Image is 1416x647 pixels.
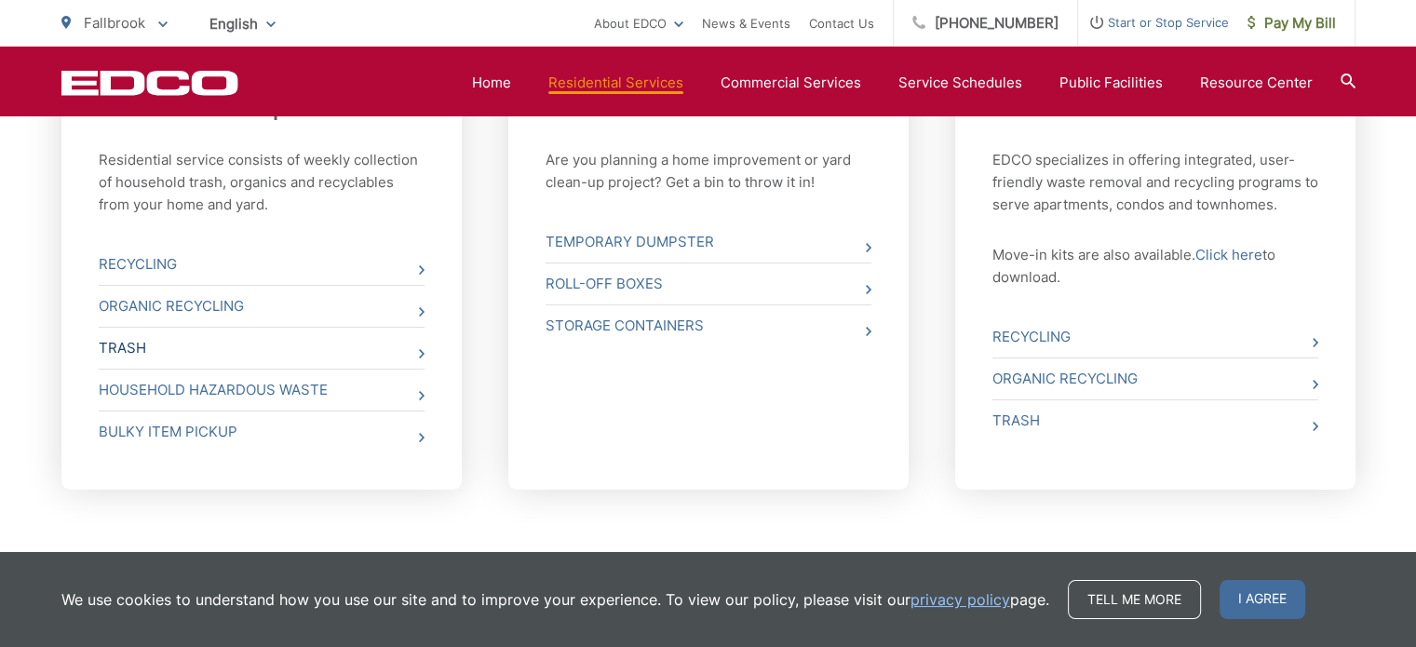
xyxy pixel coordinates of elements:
[99,328,425,369] a: Trash
[1200,72,1313,94] a: Resource Center
[992,244,1318,289] p: Move-in kits are also available. to download.
[910,588,1010,611] a: privacy policy
[1195,244,1262,266] a: Click here
[546,263,871,304] a: Roll-Off Boxes
[721,72,861,94] a: Commercial Services
[809,12,874,34] a: Contact Us
[702,12,790,34] a: News & Events
[99,411,425,452] a: Bulky Item Pickup
[1059,72,1163,94] a: Public Facilities
[472,72,511,94] a: Home
[99,244,425,285] a: Recycling
[992,358,1318,399] a: Organic Recycling
[546,149,871,194] p: Are you planning a home improvement or yard clean-up project? Get a bin to throw it in!
[99,149,425,216] p: Residential service consists of weekly collection of household trash, organics and recyclables fr...
[992,400,1318,441] a: Trash
[546,305,871,346] a: Storage Containers
[1068,580,1201,619] a: Tell me more
[1247,12,1336,34] span: Pay My Bill
[196,7,290,40] span: English
[99,286,425,327] a: Organic Recycling
[992,317,1318,357] a: Recycling
[898,72,1022,94] a: Service Schedules
[546,222,871,263] a: Temporary Dumpster
[1220,580,1305,619] span: I agree
[992,149,1318,216] p: EDCO specializes in offering integrated, user-friendly waste removal and recycling programs to se...
[548,72,683,94] a: Residential Services
[61,588,1049,611] p: We use cookies to understand how you use our site and to improve your experience. To view our pol...
[594,12,683,34] a: About EDCO
[61,70,238,96] a: EDCD logo. Return to the homepage.
[84,14,145,32] span: Fallbrook
[99,370,425,411] a: Household Hazardous Waste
